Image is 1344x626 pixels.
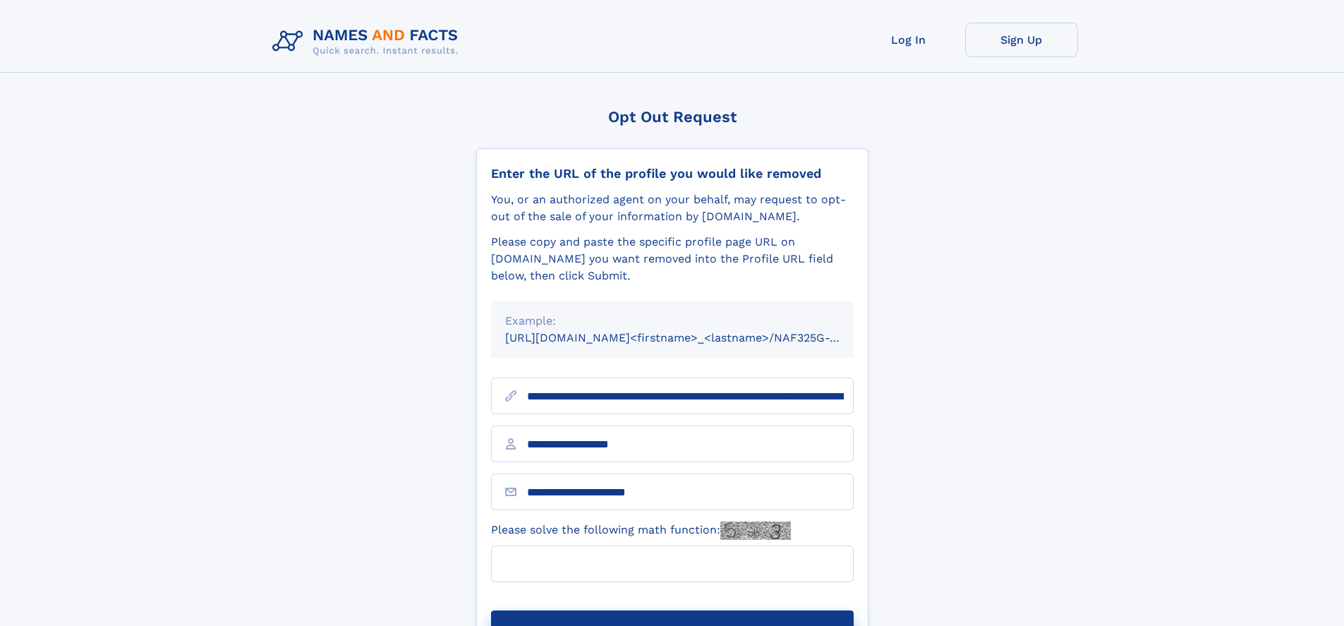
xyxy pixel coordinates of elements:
img: Logo Names and Facts [267,23,470,61]
a: Log In [852,23,965,57]
div: Example: [505,313,840,330]
label: Please solve the following math function: [491,522,791,540]
small: [URL][DOMAIN_NAME]<firstname>_<lastname>/NAF325G-xxxxxxxx [505,331,880,344]
div: Please copy and paste the specific profile page URL on [DOMAIN_NAME] you want removed into the Pr... [491,234,854,284]
div: Enter the URL of the profile you would like removed [491,166,854,181]
div: You, or an authorized agent on your behalf, may request to opt-out of the sale of your informatio... [491,191,854,225]
div: Opt Out Request [476,108,868,126]
a: Sign Up [965,23,1078,57]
